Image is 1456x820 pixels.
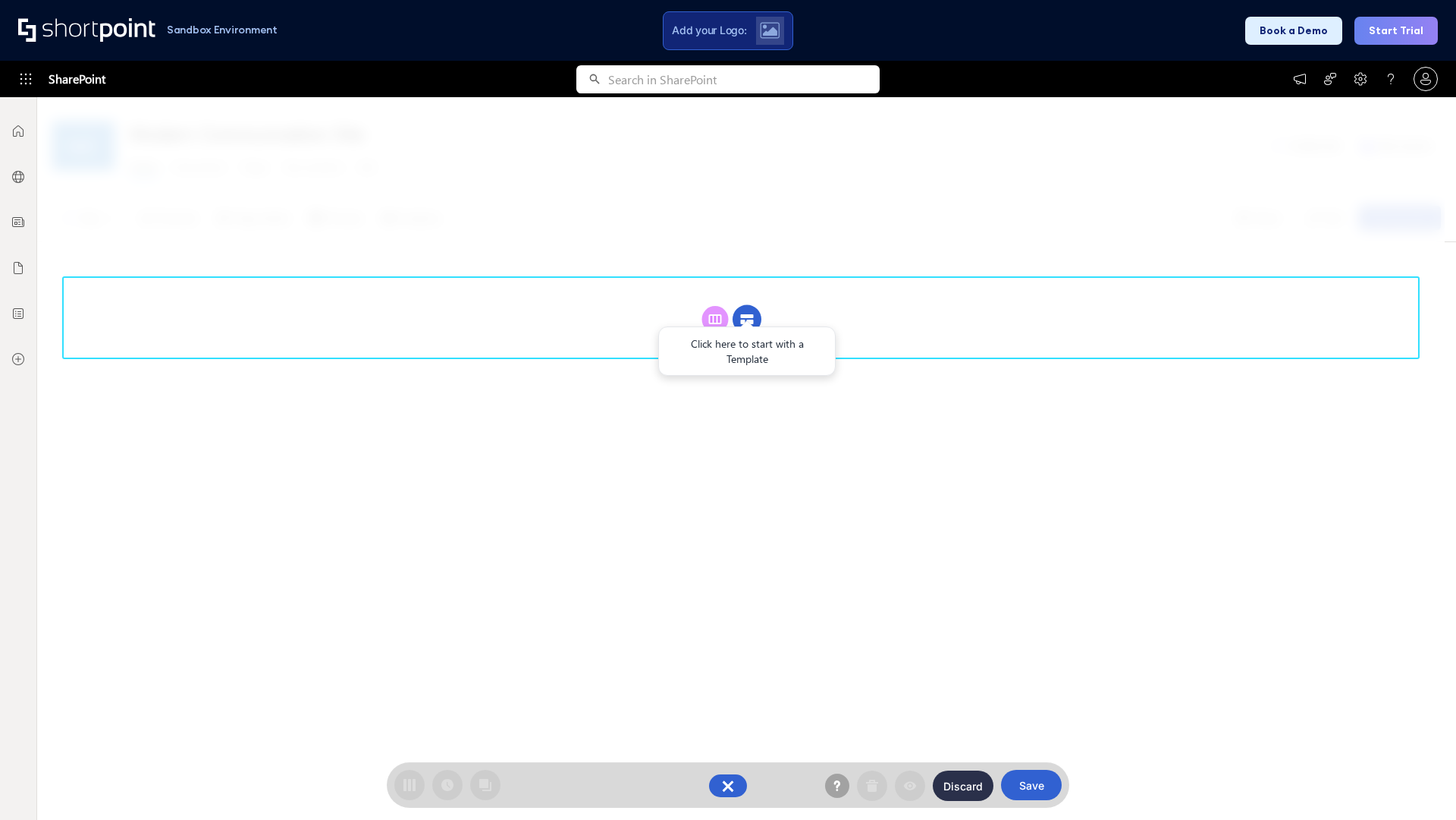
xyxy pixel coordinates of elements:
[1183,644,1456,820] iframe: Chat Widget
[760,22,780,39] img: Upload logo
[608,65,880,93] input: Search in SharePoint
[167,26,278,34] h1: Sandbox Environment
[1245,17,1342,45] button: Book a Demo
[672,24,746,37] span: Add your Logo:
[1354,17,1438,45] button: Start Trial
[49,61,105,97] span: SharePoint
[933,771,993,801] button: Discard
[1001,770,1062,800] button: Save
